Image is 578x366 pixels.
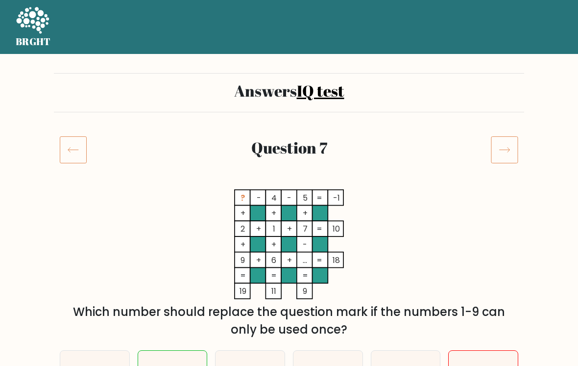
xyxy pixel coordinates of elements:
h2: Question 7 [99,138,479,157]
tspan: + [256,255,261,266]
tspan: 5 [303,193,308,204]
a: IQ test [297,80,344,101]
tspan: + [241,239,245,250]
tspan: = [271,270,277,282]
tspan: - [288,193,292,204]
tspan: - [303,239,307,250]
tspan: - [257,193,261,204]
h5: BRGHT [16,36,51,48]
tspan: 18 [333,255,340,266]
tspan: = [316,223,322,235]
a: BRGHT [16,4,51,50]
tspan: 4 [271,193,277,204]
tspan: + [241,208,245,219]
tspan: 7 [303,223,308,235]
tspan: -1 [333,193,340,204]
tspan: + [271,208,276,219]
tspan: 11 [271,286,276,297]
tspan: 1 [273,223,275,235]
tspan: ... [303,255,307,266]
tspan: = [316,193,322,204]
tspan: + [287,223,292,235]
tspan: 9 [303,286,307,297]
tspan: 10 [333,223,340,235]
tspan: + [303,208,308,219]
tspan: + [271,239,276,250]
tspan: = [240,270,246,282]
tspan: 19 [240,286,246,297]
div: Which number should replace the question mark if the numbers 1-9 can only be used once? [66,303,512,339]
tspan: = [302,270,308,282]
tspan: + [256,223,261,235]
tspan: 9 [241,255,245,266]
h2: Answers [60,81,518,100]
tspan: 2 [241,223,245,235]
tspan: ? [241,193,245,204]
tspan: = [316,255,322,266]
tspan: + [287,255,292,266]
tspan: 6 [271,255,276,266]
